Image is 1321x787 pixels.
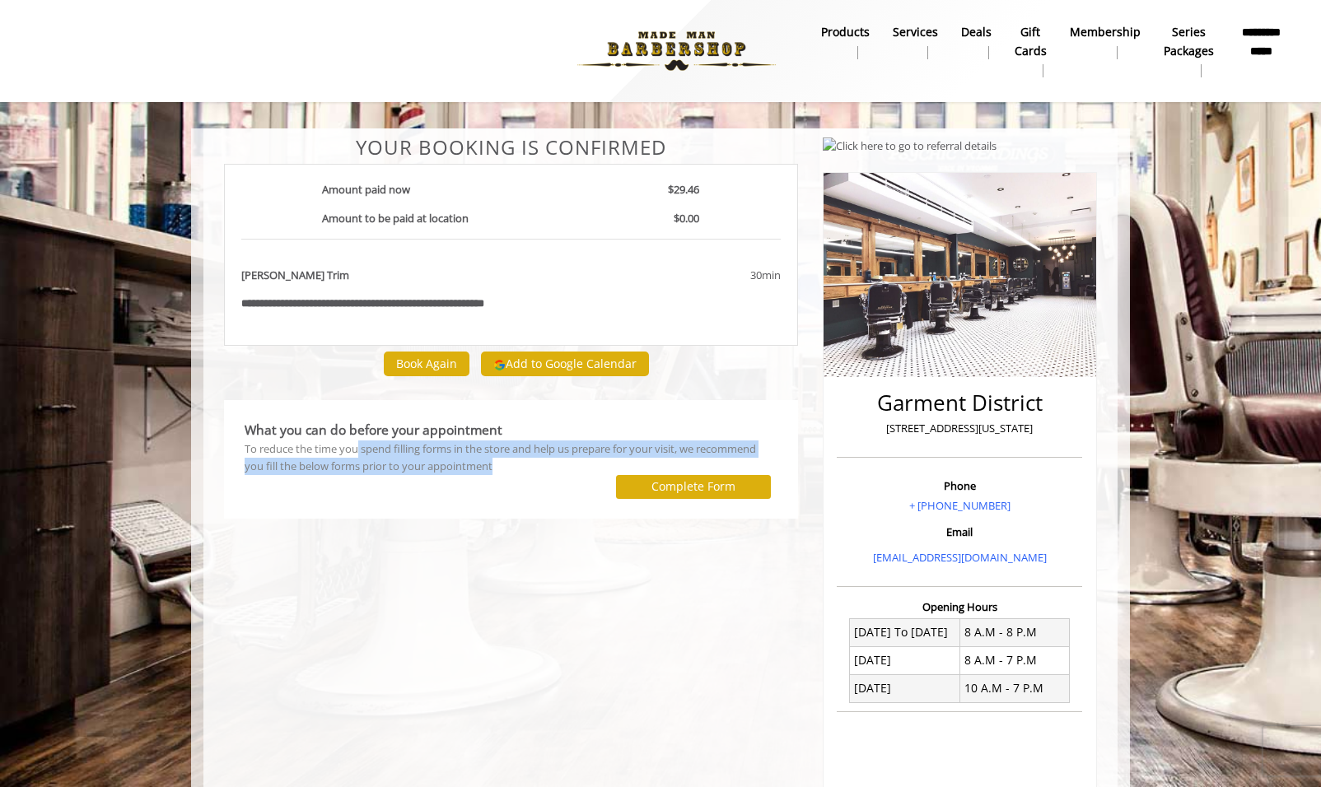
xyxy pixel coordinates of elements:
td: [DATE] To [DATE] [850,618,960,646]
button: Complete Form [616,475,771,499]
p: [STREET_ADDRESS][US_STATE] [841,420,1078,437]
a: + [PHONE_NUMBER] [909,498,1011,513]
label: Complete Form [651,480,735,493]
a: MembershipMembership [1058,21,1152,63]
img: Click here to go to referral details [823,137,997,155]
b: $0.00 [674,211,699,226]
td: [DATE] [850,675,960,703]
td: 8 A.M - 7 P.M [959,646,1070,674]
b: gift cards [1015,23,1047,60]
b: products [821,23,870,41]
button: Book Again [384,352,469,375]
td: 8 A.M - 8 P.M [959,618,1070,646]
td: 10 A.M - 7 P.M [959,675,1070,703]
b: [PERSON_NAME] Trim [241,267,349,284]
b: What you can do before your appointment [245,421,502,439]
div: To reduce the time you spend filling forms in the store and help us prepare for your visit, we re... [245,440,777,475]
b: $29.46 [668,182,699,197]
a: Gift cardsgift cards [1003,21,1058,81]
img: Made Man Barbershop logo [563,6,790,96]
a: Series packagesSeries packages [1152,21,1225,81]
td: [DATE] [850,646,960,674]
button: Add to Google Calendar [481,352,649,376]
h3: Opening Hours [837,601,1082,612]
a: DealsDeals [950,21,1003,63]
b: Amount to be paid at location [322,211,469,226]
b: Series packages [1164,23,1214,60]
center: Your Booking is confirmed [224,137,798,158]
b: Membership [1070,23,1141,41]
h2: Garment District [841,391,1078,415]
a: [EMAIL_ADDRESS][DOMAIN_NAME] [873,550,1047,565]
b: Deals [961,23,992,41]
a: Productsproducts [810,21,881,63]
a: ServicesServices [881,21,950,63]
div: 30min [617,267,780,284]
b: Amount paid now [322,182,410,197]
b: Services [893,23,938,41]
h3: Phone [841,480,1078,491]
h3: Email [841,526,1078,538]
